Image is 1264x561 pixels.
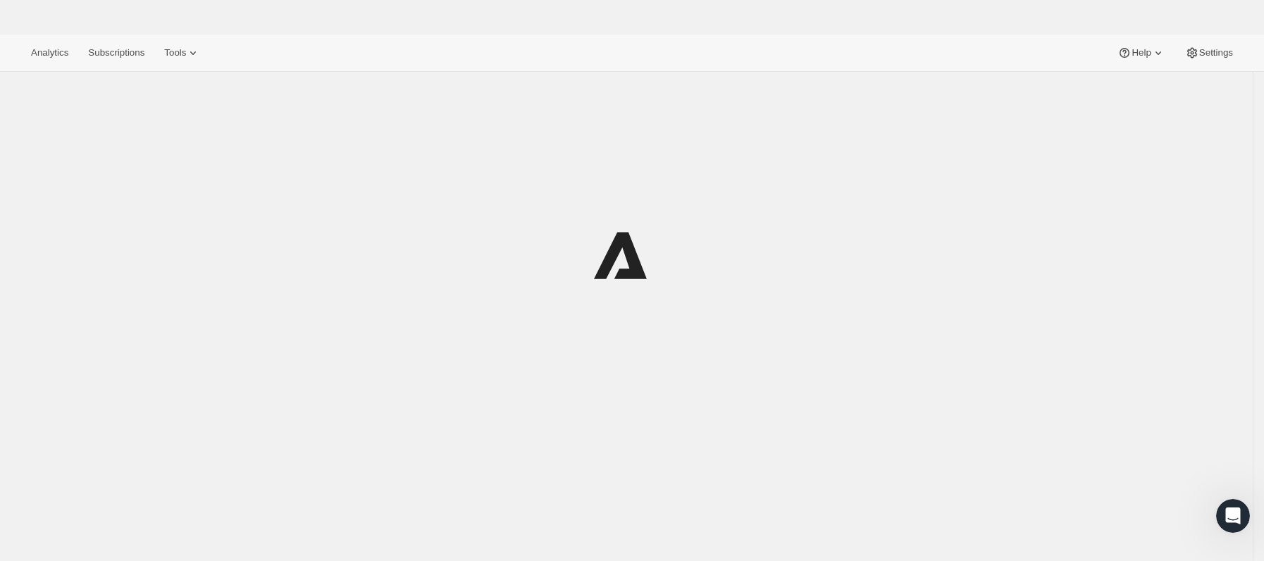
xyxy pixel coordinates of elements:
span: Settings [1199,47,1233,58]
button: Analytics [23,43,77,63]
span: Analytics [31,47,68,58]
span: Help [1132,47,1151,58]
span: Tools [164,47,186,58]
iframe: Intercom live chat [1216,499,1250,533]
button: Help [1109,43,1173,63]
button: Tools [156,43,209,63]
button: Subscriptions [80,43,153,63]
button: Settings [1177,43,1241,63]
span: Subscriptions [88,47,144,58]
